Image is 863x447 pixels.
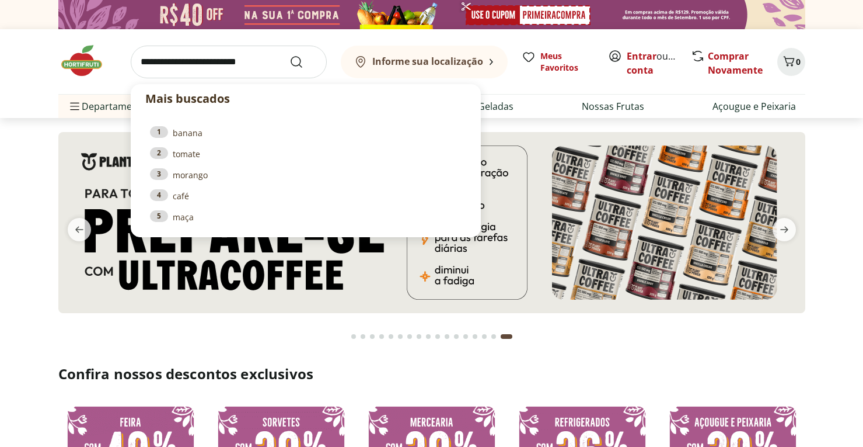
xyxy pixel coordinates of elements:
[150,189,462,202] a: 4café
[349,323,358,351] button: Go to page 1 from fs-carousel
[796,56,801,67] span: 0
[58,365,805,383] h2: Confira nossos descontos exclusivos
[372,55,483,68] b: Informe sua localização
[341,46,508,78] button: Informe sua localização
[150,189,168,201] div: 4
[386,323,396,351] button: Go to page 5 from fs-carousel
[396,323,405,351] button: Go to page 6 from fs-carousel
[461,323,470,351] button: Go to page 13 from fs-carousel
[289,55,317,69] button: Submit Search
[627,50,691,77] a: Criar conta
[627,49,679,77] span: ou
[763,218,805,241] button: next
[150,168,168,180] div: 3
[627,50,656,63] a: Entrar
[150,126,462,139] a: 1banana
[58,218,100,241] button: previous
[489,323,498,351] button: Go to page 16 from fs-carousel
[150,210,462,223] a: 5maça
[777,48,805,76] button: Carrinho
[582,99,644,113] a: Nossas Frutas
[405,323,414,351] button: Go to page 7 from fs-carousel
[424,323,433,351] button: Go to page 9 from fs-carousel
[712,99,796,113] a: Açougue e Peixaria
[708,50,763,77] a: Comprar Novamente
[368,323,377,351] button: Go to page 3 from fs-carousel
[540,50,594,74] span: Meus Favoritos
[433,323,442,351] button: Go to page 10 from fs-carousel
[150,147,462,160] a: 2tomate
[145,90,466,108] p: Mais buscados
[480,323,489,351] button: Go to page 15 from fs-carousel
[442,323,452,351] button: Go to page 11 from fs-carousel
[150,126,168,138] div: 1
[470,323,480,351] button: Go to page 14 from fs-carousel
[131,46,327,78] input: search
[68,92,152,120] span: Departamentos
[150,210,168,222] div: 5
[358,323,368,351] button: Go to page 2 from fs-carousel
[522,50,594,74] a: Meus Favoritos
[150,147,168,159] div: 2
[68,92,82,120] button: Menu
[414,323,424,351] button: Go to page 8 from fs-carousel
[452,323,461,351] button: Go to page 12 from fs-carousel
[150,168,462,181] a: 3morango
[58,43,117,78] img: Hortifruti
[498,323,515,351] button: Current page from fs-carousel
[377,323,386,351] button: Go to page 4 from fs-carousel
